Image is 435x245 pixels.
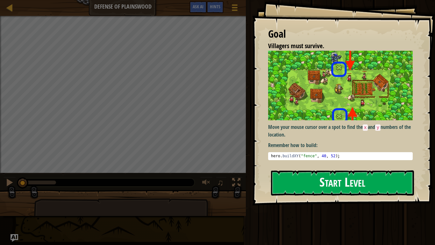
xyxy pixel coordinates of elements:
[271,170,414,196] button: Start Level
[363,124,368,131] code: x
[200,177,213,190] button: Adjust volume
[227,1,243,16] button: Show game menu
[11,234,18,242] button: Ask AI
[189,1,207,13] button: Ask AI
[210,4,220,10] span: Hints
[217,178,224,187] span: ♫
[230,177,243,190] button: Toggle fullscreen
[268,41,324,50] span: Villagers must survive.
[3,177,16,190] button: Ctrl + P: Pause
[260,41,411,51] li: Villagers must survive.
[268,51,413,121] img: Defense of plainswood
[216,177,227,190] button: ♫
[375,124,381,131] code: y
[268,123,413,138] p: Move your mouse cursor over a spot to find the and numbers of the location.
[268,27,413,41] div: Goal
[268,142,413,149] p: Remember how to build:
[193,4,203,10] span: Ask AI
